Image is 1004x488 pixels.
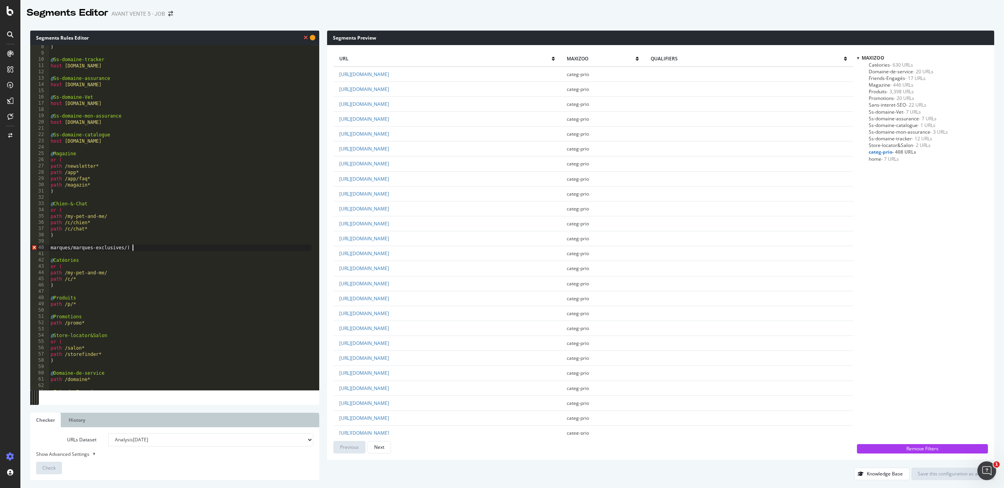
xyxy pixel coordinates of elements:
span: Click to filter Maxizoo on Ss-domaine-mon-assurance [869,129,948,135]
a: [URL][DOMAIN_NAME] [339,101,389,107]
div: 27 [30,163,49,169]
a: [URL][DOMAIN_NAME] [339,160,389,167]
span: Click to filter Maxizoo on Ss-domaine-assurance [869,115,937,122]
span: - 20 URLs [894,95,914,102]
div: 16 [30,94,49,100]
span: categ-prio [567,295,589,302]
a: [URL][DOMAIN_NAME] [339,400,389,406]
div: 21 [30,125,49,132]
span: Click to filter Maxizoo on Store-locator&Salon [869,142,931,149]
span: - 3,398 URLs [887,88,914,95]
div: 11 [30,63,49,69]
span: categ-prio [567,265,589,272]
div: Knowledge Base [867,470,903,477]
div: 52 [30,320,49,326]
div: 61 [30,376,49,383]
div: 28 [30,169,49,176]
div: 56 [30,345,49,351]
span: You have unsaved modifications [310,34,315,41]
span: categ-prio [567,310,589,317]
span: Syntax is invalid [304,34,308,41]
button: Check [36,462,62,474]
div: 12 [30,69,49,75]
span: categ-prio [567,86,589,93]
span: Error, read annotations row 40 [30,245,37,251]
div: 23 [30,138,49,144]
div: 41 [30,251,49,257]
span: Maxizoo [567,55,636,62]
span: categ-prio [567,385,589,392]
div: 49 [30,301,49,307]
a: Knowledge Base [854,470,909,477]
span: Click to filter Maxizoo on Domaine-de-service [869,68,933,75]
span: qualifiers [651,55,844,62]
div: 31 [30,188,49,194]
div: 24 [30,144,49,151]
div: 10 [30,56,49,63]
div: 25 [30,151,49,157]
span: Click to filter Maxizoo on home [869,156,899,162]
span: categ-prio [567,325,589,332]
div: 47 [30,288,49,295]
a: History [63,413,91,427]
div: Segments Rules Editor [30,31,319,45]
div: 58 [30,357,49,364]
span: categ-prio [567,160,589,167]
button: Remove Filters [857,444,988,454]
span: Click to filter Maxizoo on Friends-Engagés [869,75,926,82]
a: [URL][DOMAIN_NAME] [339,250,389,257]
span: Maxizoo [862,54,884,61]
div: 46 [30,282,49,288]
a: [URL][DOMAIN_NAME] [339,145,389,152]
span: categ-prio [567,131,589,137]
div: 40 [30,245,49,251]
div: 37 [30,226,49,232]
span: categ-prio [567,355,589,361]
span: categ-prio [567,415,589,421]
span: - 22 URLs [906,102,926,108]
span: url [339,55,551,62]
div: 9 [30,50,49,56]
span: - 408 URLs [892,149,916,155]
span: - 7 URLs [903,109,921,115]
button: Save this configuration as active [911,468,994,480]
a: [URL][DOMAIN_NAME] [339,71,389,78]
div: Show Advanced Settings [30,450,307,458]
span: 1 [993,461,1000,468]
span: categ-prio [567,176,589,182]
div: 60 [30,370,49,376]
div: 59 [30,364,49,370]
span: - 7 URLs [881,156,899,162]
div: 26 [30,157,49,163]
a: [URL][DOMAIN_NAME] [339,86,389,93]
a: [URL][DOMAIN_NAME] [339,235,389,242]
div: 62 [30,383,49,389]
span: categ-prio [567,430,589,436]
div: Segments Preview [327,31,994,45]
a: [URL][DOMAIN_NAME] [339,355,389,361]
div: 55 [30,339,49,345]
span: categ-prio [567,71,589,78]
div: 36 [30,220,49,226]
span: - 2 URLs [913,142,931,149]
a: [URL][DOMAIN_NAME] [339,220,389,227]
div: Save this configuration as active [918,470,988,477]
div: Next [374,444,384,450]
div: 17 [30,100,49,107]
a: [URL][DOMAIN_NAME] [339,280,389,287]
a: [URL][DOMAIN_NAME] [339,340,389,346]
span: Click to filter Maxizoo on Promotions [869,95,914,102]
span: - 446 URLs [890,82,913,88]
div: AVANT VENTE 5 - JOB [111,10,165,18]
span: categ-prio [567,145,589,152]
a: [URL][DOMAIN_NAME] [339,310,389,317]
span: categ-prio [567,400,589,406]
div: 32 [30,194,49,201]
a: [URL][DOMAIN_NAME] [339,190,389,197]
div: 20 [30,119,49,125]
a: [URL][DOMAIN_NAME] [339,116,389,122]
div: 13 [30,75,49,82]
div: 15 [30,88,49,94]
div: 43 [30,263,49,270]
span: Click to filter Maxizoo on Produits [869,88,914,95]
